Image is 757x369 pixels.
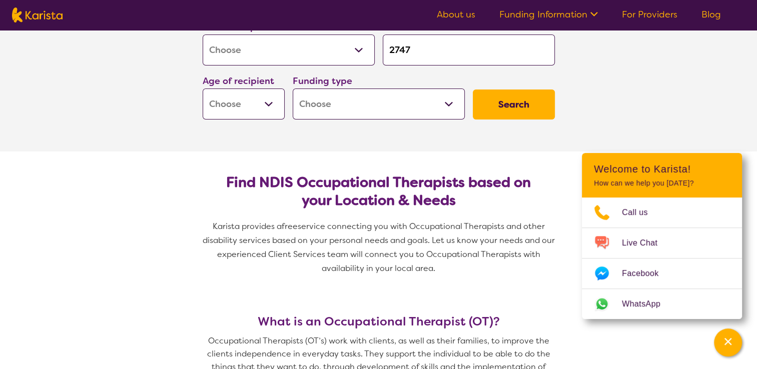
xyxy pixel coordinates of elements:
[714,328,742,356] button: Channel Menu
[293,75,352,87] label: Funding type
[622,266,670,281] span: Facebook
[622,205,660,220] span: Call us
[383,34,555,65] input: Type
[203,221,557,273] span: service connecting you with Occupational Therapists and other disability services based on your p...
[622,8,677,20] a: For Providers
[199,314,559,328] h3: What is an Occupational Therapist (OT)?
[211,173,547,209] h2: Find NDIS Occupational Therapists based on your Location & Needs
[437,8,475,20] a: About us
[12,7,63,22] img: Karista logo
[203,75,274,87] label: Age of recipient
[622,235,669,250] span: Live Chat
[213,221,282,231] span: Karista provides a
[282,221,298,231] span: free
[473,89,555,119] button: Search
[594,163,730,175] h2: Welcome to Karista!
[701,8,721,20] a: Blog
[594,179,730,187] p: How can we help you [DATE]?
[582,153,742,319] div: Channel Menu
[582,197,742,319] ul: Choose channel
[582,289,742,319] a: Web link opens in a new tab.
[499,8,598,20] a: Funding Information
[622,296,672,311] span: WhatsApp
